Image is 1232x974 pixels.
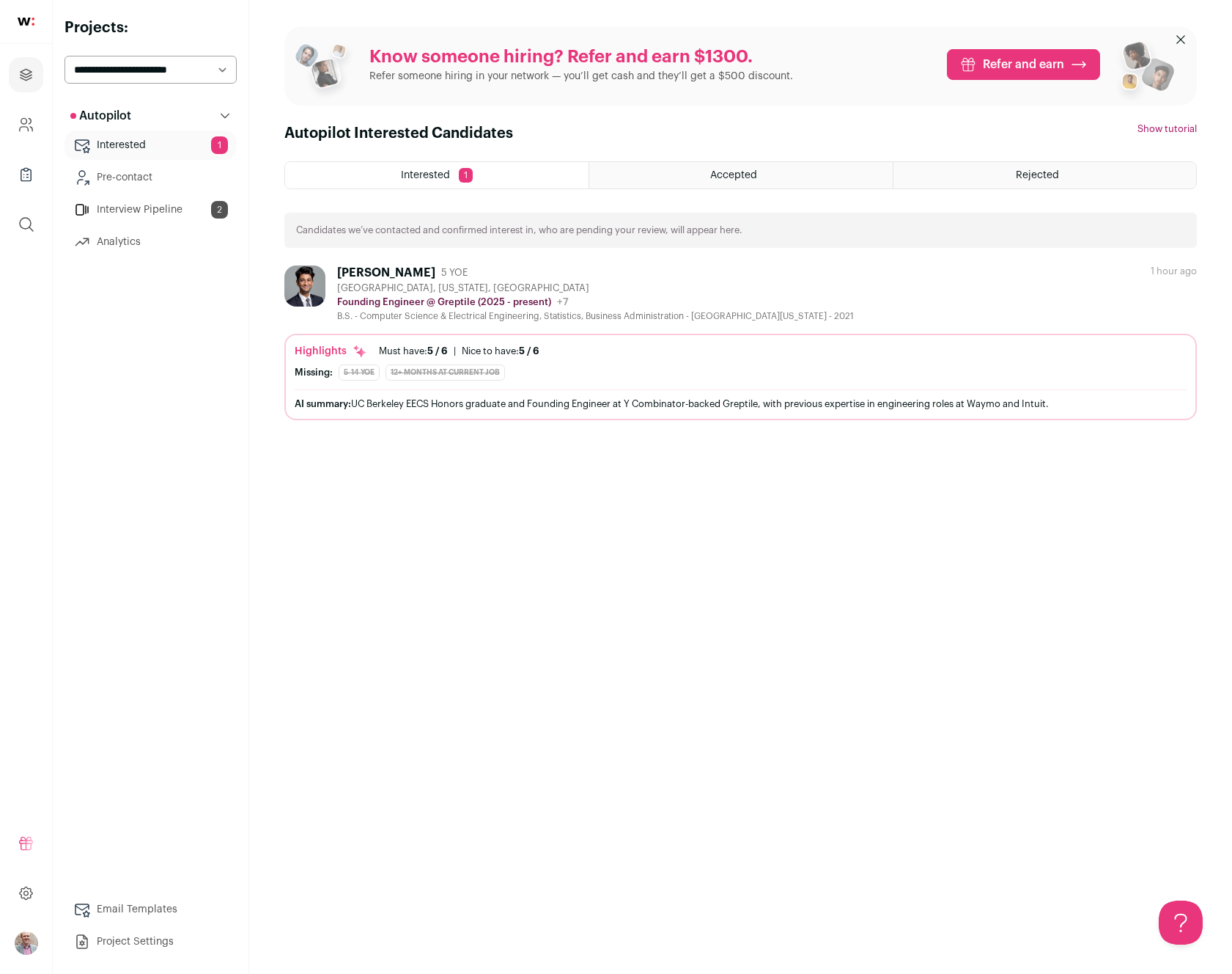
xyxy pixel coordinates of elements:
[64,895,237,924] a: Email Templates
[295,367,333,378] div: Missing:
[284,266,325,307] img: 50bc01605b1936cf059a5414d97511ae692091ee8c745d203e7e471647c276bd.jpg
[295,399,351,409] span: AI summary:
[9,157,43,192] a: Company Lists
[710,170,757,180] span: Accepted
[337,296,551,308] p: Founding Engineer @ Greptile (2025 - present)
[295,396,1187,411] div: UC Berkeley EECS Honors graduate and Founding Engineer at Y Combinator-backed Greptile, with prev...
[401,170,450,180] span: Interested
[1137,123,1197,135] button: Show tutorial
[9,57,43,92] a: Projects
[64,227,237,257] a: Analytics
[369,45,793,69] p: Know someone hiring? Refer and earn $1300.
[589,162,892,188] a: Accepted
[64,101,237,131] button: Autopilot
[459,168,473,183] span: 1
[369,69,793,84] p: Refer someone hiring in your network — you’ll get cash and they’ll get a $500 discount.
[379,345,448,357] div: Must have:
[441,267,468,279] span: 5 YOE
[284,266,1197,420] a: [PERSON_NAME] 5 YOE [GEOGRAPHIC_DATA], [US_STATE], [GEOGRAPHIC_DATA] Founding Engineer @ Greptile...
[337,282,854,294] div: [GEOGRAPHIC_DATA], [US_STATE], [GEOGRAPHIC_DATA]
[1112,35,1176,106] img: referral_people_group_2-7c1ec42c15280f3369c0665c33c00ed472fd7f6af9dd0ec46c364f9a93ccf9a4.png
[211,136,228,154] span: 1
[427,346,448,356] span: 5 / 6
[337,310,854,322] div: B.S. - Computer Science & Electrical Engineering, Statistics, Business Administration - [GEOGRAPH...
[64,163,237,192] a: Pre-contact
[1151,266,1197,277] div: 1 hour ago
[64,18,237,38] h2: Projects:
[211,201,228,219] span: 2
[519,346,539,356] span: 5 / 6
[337,266,435,280] div: [PERSON_NAME]
[64,927,237,956] a: Project Settings
[284,123,513,144] h1: Autopilot Interested Candidates
[557,297,569,307] span: +7
[1016,170,1059,180] span: Rejected
[15,931,38,955] button: Open dropdown
[379,345,539,357] ul: |
[293,38,358,103] img: referral_people_group_1-3817b86375c0e7f77b15e9e1740954ef64e1f78137dd7e9f4ff27367cb2cd09a.png
[295,344,367,359] div: Highlights
[64,131,237,160] a: Interested1
[9,107,43,142] a: Company and ATS Settings
[386,365,505,381] div: 12+ months at current job
[70,107,131,125] p: Autopilot
[462,345,539,357] div: Nice to have:
[296,224,742,236] p: Candidates we’ve contacted and confirmed interest in, who are pending your review, will appear here.
[15,931,38,955] img: 190284-medium_jpg
[947,49,1100,80] a: Refer and earn
[18,18,34,26] img: wellfound-shorthand-0d5821cbd27db2630d0214b213865d53afaa358527fdda9d0ea32b1df1b89c2c.svg
[1159,901,1203,945] iframe: Help Scout Beacon - Open
[339,365,380,381] div: 5-14 YOE
[893,162,1196,188] a: Rejected
[64,195,237,224] a: Interview Pipeline2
